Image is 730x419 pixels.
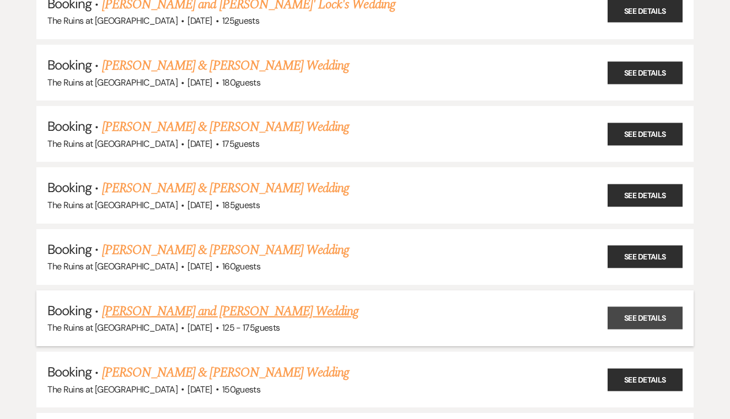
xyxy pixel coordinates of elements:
a: [PERSON_NAME] & [PERSON_NAME] Wedding [102,240,349,260]
span: [DATE] [187,384,212,395]
span: [DATE] [187,77,212,88]
a: See Details [608,307,683,330]
a: See Details [608,61,683,84]
span: The Ruins at [GEOGRAPHIC_DATA] [47,15,178,26]
span: The Ruins at [GEOGRAPHIC_DATA] [47,322,178,333]
a: [PERSON_NAME] and [PERSON_NAME] Wedding [102,301,359,321]
span: 185 guests [222,199,260,211]
span: 125 - 175 guests [222,322,280,333]
span: 180 guests [222,77,260,88]
span: [DATE] [187,138,212,150]
a: See Details [608,123,683,145]
span: The Ruins at [GEOGRAPHIC_DATA] [47,138,178,150]
span: 125 guests [222,15,259,26]
span: Booking [47,56,92,73]
span: The Ruins at [GEOGRAPHIC_DATA] [47,261,178,272]
a: See Details [608,246,683,268]
span: [DATE] [187,15,212,26]
span: Booking [47,118,92,135]
span: [DATE] [187,322,212,333]
a: [PERSON_NAME] & [PERSON_NAME] Wedding [102,56,349,76]
span: Booking [47,302,92,319]
span: [DATE] [187,199,212,211]
span: 160 guests [222,261,260,272]
a: [PERSON_NAME] & [PERSON_NAME] Wedding [102,117,349,137]
span: Booking [47,363,92,380]
span: 175 guests [222,138,259,150]
span: Booking [47,241,92,258]
a: See Details [608,368,683,391]
span: 150 guests [222,384,260,395]
a: See Details [608,184,683,206]
a: [PERSON_NAME] & [PERSON_NAME] Wedding [102,178,349,198]
span: The Ruins at [GEOGRAPHIC_DATA] [47,199,178,211]
span: The Ruins at [GEOGRAPHIC_DATA] [47,384,178,395]
span: The Ruins at [GEOGRAPHIC_DATA] [47,77,178,88]
span: Booking [47,179,92,196]
a: [PERSON_NAME] & [PERSON_NAME] Wedding [102,363,349,383]
span: [DATE] [187,261,212,272]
